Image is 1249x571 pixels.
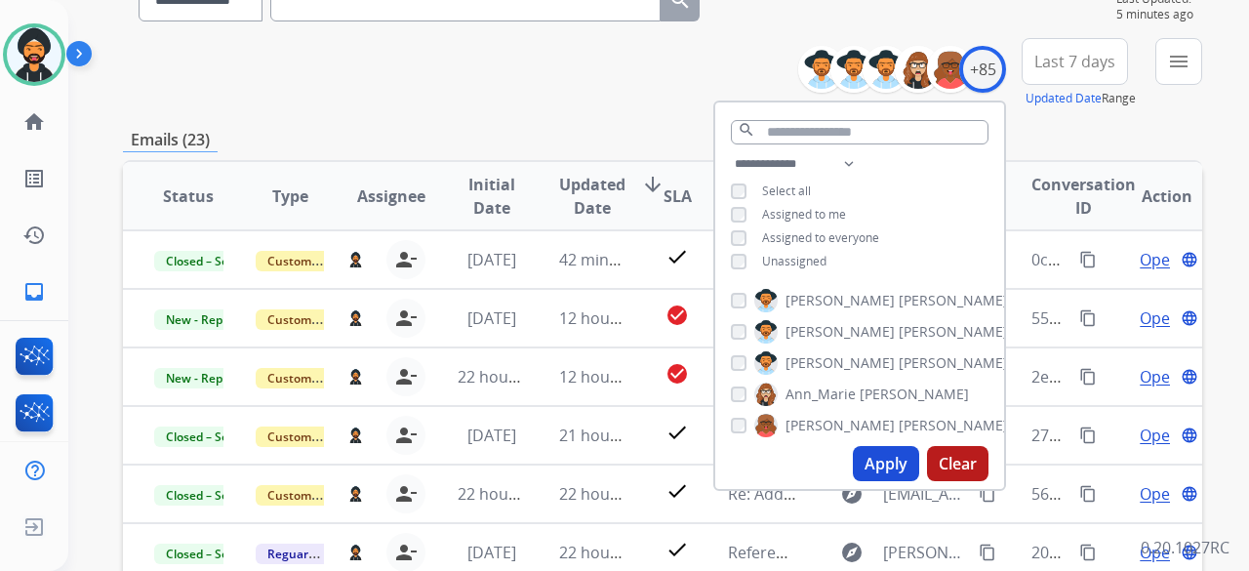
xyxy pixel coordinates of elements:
[154,368,243,388] span: New - Reply
[394,541,418,564] mat-icon: person_remove
[394,482,418,506] mat-icon: person_remove
[458,483,554,505] span: 22 hours ago
[458,173,527,220] span: Initial Date
[1167,50,1190,73] mat-icon: menu
[348,545,363,560] img: agent-avatar
[728,483,921,505] span: Re: Additional Information
[123,128,218,152] p: Emails (23)
[1181,251,1198,268] mat-icon: language
[154,309,243,330] span: New - Reply
[154,544,262,564] span: Closed – Solved
[394,424,418,447] mat-icon: person_remove
[467,307,516,329] span: [DATE]
[665,362,689,386] mat-icon: check_circle
[979,544,996,561] mat-icon: content_copy
[665,304,689,327] mat-icon: check_circle
[357,184,425,208] span: Assignee
[762,183,811,199] span: Select all
[348,428,363,443] img: agent-avatar
[154,251,262,271] span: Closed – Solved
[467,249,516,270] span: [DATE]
[256,544,344,564] span: Reguard CS
[394,365,418,388] mat-icon: person_remove
[665,479,689,503] mat-icon: check
[762,253,826,269] span: Unassigned
[665,421,689,444] mat-icon: check
[1140,248,1180,271] span: Open
[762,206,846,223] span: Assigned to me
[883,541,967,564] span: [PERSON_NAME][EMAIL_ADDRESS][DOMAIN_NAME]
[559,542,656,563] span: 22 hours ago
[1079,251,1097,268] mat-icon: content_copy
[559,425,656,446] span: 21 hours ago
[927,446,988,481] button: Clear
[348,486,363,502] img: agent-avatar
[899,416,1008,435] span: [PERSON_NAME]
[348,369,363,385] img: agent-avatar
[1079,309,1097,327] mat-icon: content_copy
[154,427,262,447] span: Closed – Solved
[256,309,383,330] span: Customer Support
[22,110,46,134] mat-icon: home
[860,385,969,404] span: [PERSON_NAME]
[1140,424,1180,447] span: Open
[1079,485,1097,503] mat-icon: content_copy
[738,121,755,139] mat-icon: search
[1101,162,1202,230] th: Action
[1079,544,1097,561] mat-icon: content_copy
[467,542,516,563] span: [DATE]
[163,184,214,208] span: Status
[559,483,656,505] span: 22 hours ago
[559,307,656,329] span: 12 hours ago
[256,427,383,447] span: Customer Support
[899,353,1008,373] span: [PERSON_NAME]
[22,280,46,304] mat-icon: inbox
[641,173,665,196] mat-icon: arrow_downward
[256,485,383,506] span: Customer Support
[256,368,383,388] span: Customer Support
[883,482,967,506] span: [EMAIL_ADDRESS][DOMAIN_NAME]
[1031,173,1136,220] span: Conversation ID
[559,249,672,270] span: 42 minutes ago
[840,541,864,564] mat-icon: explore
[979,485,996,503] mat-icon: content_copy
[959,46,1006,93] div: +85
[840,482,864,506] mat-icon: explore
[853,446,919,481] button: Apply
[154,485,262,506] span: Closed – Solved
[786,385,856,404] span: Ann_Marie
[22,224,46,247] mat-icon: history
[348,252,363,267] img: agent-avatar
[394,306,418,330] mat-icon: person_remove
[786,416,895,435] span: [PERSON_NAME]
[899,322,1008,342] span: [PERSON_NAME]
[1116,7,1202,22] span: 5 minutes ago
[664,184,692,208] span: SLA
[899,291,1008,310] span: [PERSON_NAME]
[1141,536,1229,559] p: 0.20.1027RC
[1034,58,1115,65] span: Last 7 days
[1079,427,1097,444] mat-icon: content_copy
[1140,482,1180,506] span: Open
[762,229,879,246] span: Assigned to everyone
[1026,90,1136,106] span: Range
[1140,365,1180,388] span: Open
[1079,368,1097,386] mat-icon: content_copy
[1181,485,1198,503] mat-icon: language
[665,245,689,268] mat-icon: check
[348,310,363,326] img: agent-avatar
[256,251,383,271] span: Customer Support
[272,184,308,208] span: Type
[559,173,625,220] span: Updated Date
[786,291,895,310] span: [PERSON_NAME]
[1181,368,1198,386] mat-icon: language
[458,366,554,387] span: 22 hours ago
[394,248,418,271] mat-icon: person_remove
[467,425,516,446] span: [DATE]
[1140,306,1180,330] span: Open
[1181,309,1198,327] mat-icon: language
[1022,38,1128,85] button: Last 7 days
[786,353,895,373] span: [PERSON_NAME]
[786,322,895,342] span: [PERSON_NAME]
[1026,91,1102,106] button: Updated Date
